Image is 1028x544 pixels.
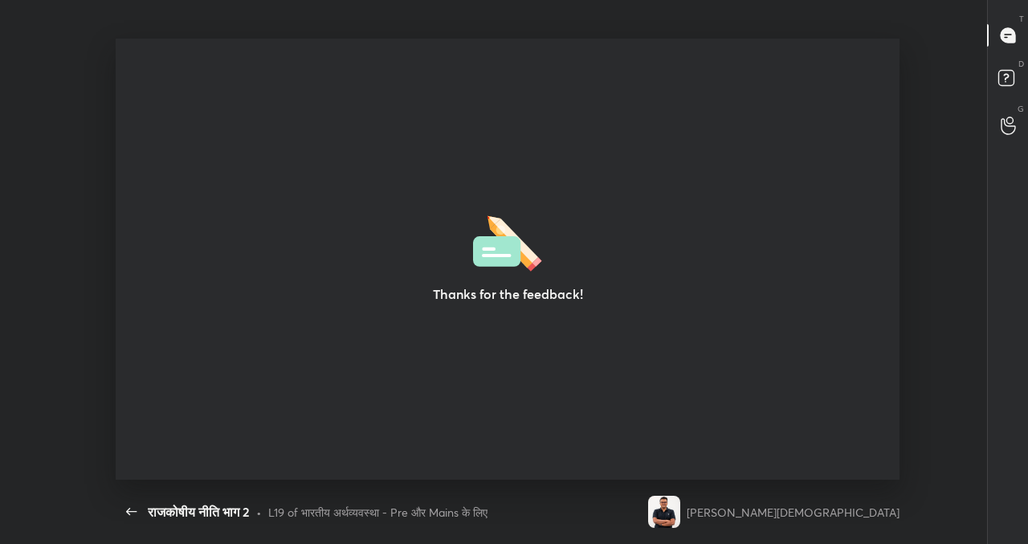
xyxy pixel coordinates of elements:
p: T [1019,13,1024,25]
h3: Thanks for the feedback! [433,284,583,304]
img: f9a666527379488a9d83e0f86d2874fe.jpg [648,496,680,528]
p: D [1018,58,1024,70]
div: [PERSON_NAME][DEMOGRAPHIC_DATA] [687,504,899,521]
div: L19 of भारतीय अर्थव्यवस्था - Pre और Mains के लिए [268,504,487,521]
img: feedbackThanks.36dea665.svg [473,211,542,272]
div: • [256,504,262,521]
div: राजकोषीय नीति भाग 2 [148,502,250,522]
p: G [1018,103,1024,115]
